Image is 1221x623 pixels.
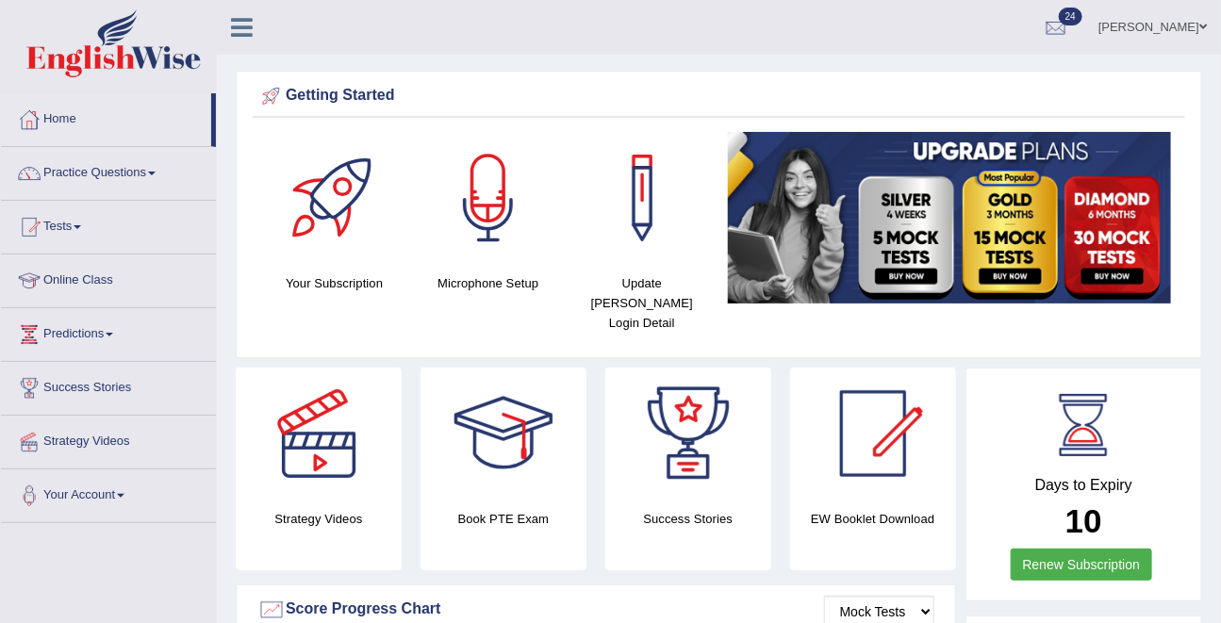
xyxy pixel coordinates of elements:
[1065,502,1102,539] b: 10
[728,132,1171,303] img: small5.jpg
[987,477,1180,494] h4: Days to Expiry
[1,93,211,140] a: Home
[257,82,1180,110] div: Getting Started
[1059,8,1082,25] span: 24
[421,273,555,293] h4: Microphone Setup
[1,416,216,463] a: Strategy Videos
[421,509,586,529] h4: Book PTE Exam
[790,509,956,529] h4: EW Booklet Download
[236,509,402,529] h4: Strategy Videos
[605,509,771,529] h4: Success Stories
[1011,549,1153,581] a: Renew Subscription
[1,254,216,302] a: Online Class
[574,273,709,333] h4: Update [PERSON_NAME] Login Detail
[1,308,216,355] a: Predictions
[1,362,216,409] a: Success Stories
[1,201,216,248] a: Tests
[1,147,216,194] a: Practice Questions
[267,273,402,293] h4: Your Subscription
[1,469,216,516] a: Your Account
